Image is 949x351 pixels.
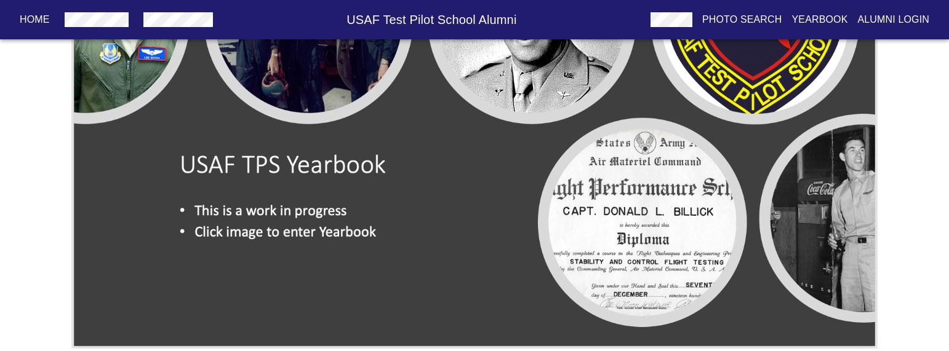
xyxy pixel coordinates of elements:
[791,12,847,27] p: Yearbook
[858,12,930,27] p: Alumni Login
[787,9,852,31] button: Yearbook
[697,9,787,31] button: Photo Search
[20,12,50,27] p: Home
[218,10,646,30] h6: USAF Test Pilot School Alumni
[853,9,935,31] button: Alumni Login
[15,9,55,31] button: Home
[702,12,782,27] p: Photo Search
